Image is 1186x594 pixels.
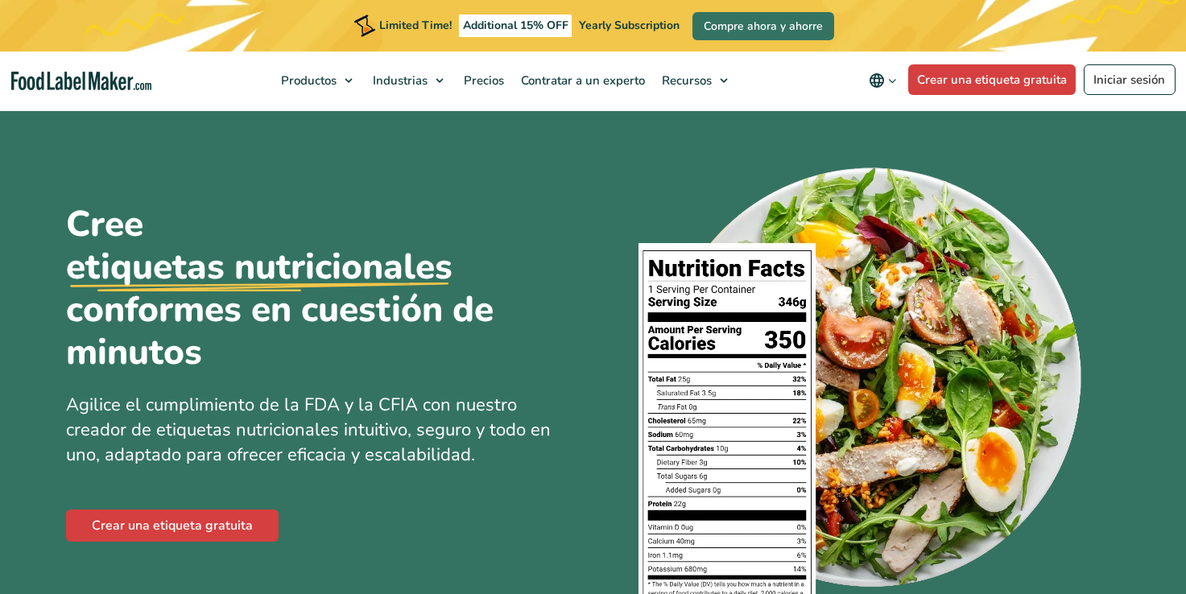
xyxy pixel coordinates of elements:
[1084,64,1176,95] a: Iniciar sesión
[459,72,506,89] span: Precios
[456,52,509,109] a: Precios
[908,64,1076,95] a: Crear una etiqueta gratuita
[66,509,279,542] a: Crear una etiqueta gratuita
[857,64,908,97] button: Change language
[66,245,452,288] u: etiquetas nutricionales
[459,14,572,37] span: Additional 15% OFF
[657,72,713,89] span: Recursos
[66,393,551,467] span: Agilice el cumplimiento de la FDA y la CFIA con nuestro creador de etiquetas nutricionales intuit...
[654,52,736,109] a: Recursos
[273,52,361,109] a: Productos
[66,203,501,373] h1: Cree conformes en cuestión de minutos
[276,72,338,89] span: Productos
[365,52,452,109] a: Industrias
[379,18,452,33] span: Limited Time!
[579,18,680,33] span: Yearly Subscription
[516,72,647,89] span: Contratar a un experto
[368,72,429,89] span: Industrias
[513,52,650,109] a: Contratar a un experto
[11,72,151,90] a: Food Label Maker homepage
[692,12,834,40] a: Compre ahora y ahorre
